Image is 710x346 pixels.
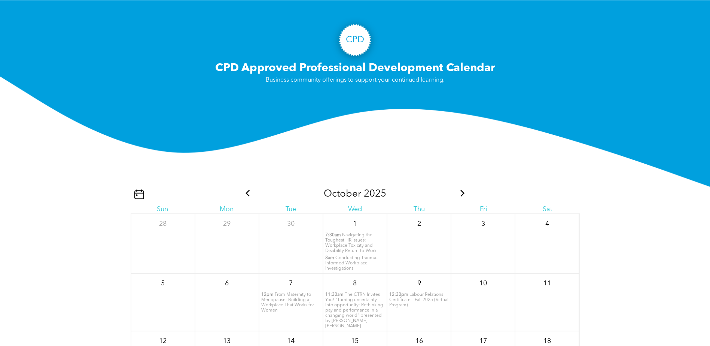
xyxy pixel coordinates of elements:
[476,277,490,290] p: 10
[261,292,274,297] span: 12pm
[348,217,362,231] p: 1
[451,205,515,213] div: Fri
[325,292,344,297] span: 11:30am
[325,292,383,328] span: The CTRN Invites You! "Turning uncertainty into opportunity: Rethinking pay and performance in a ...
[389,292,448,307] span: Labour Relations Certificate – Fall 2025 (Virtual Program)
[412,217,426,231] p: 2
[346,35,364,46] h3: CPD
[325,256,378,271] span: Conducting Trauma-Informed Workplace Investigations
[323,205,387,213] div: Wed
[324,189,361,199] span: October
[284,217,298,231] p: 30
[364,189,386,199] span: 2025
[220,277,234,290] p: 6
[412,277,426,290] p: 9
[387,205,451,213] div: Thu
[215,63,495,74] span: CPD Approved Professional Development Calendar
[389,292,408,297] span: 12:30pm
[476,217,490,231] p: 3
[325,233,377,253] span: Navigating the Toughest HR Issues: Workplace Toxicity and Disability Return-to-Work
[540,217,554,231] p: 4
[348,277,362,290] p: 8
[259,205,323,213] div: Tue
[156,217,170,231] p: 28
[156,277,170,290] p: 5
[540,277,554,290] p: 11
[325,233,341,238] span: 7:30am
[515,205,579,213] div: Sat
[195,205,259,213] div: Mon
[220,217,234,231] p: 29
[325,255,334,261] span: 8am
[131,205,195,213] div: Sun
[261,292,314,313] span: From Maternity to Menopause: Building a Workplace That Works for Women
[284,277,298,290] p: 7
